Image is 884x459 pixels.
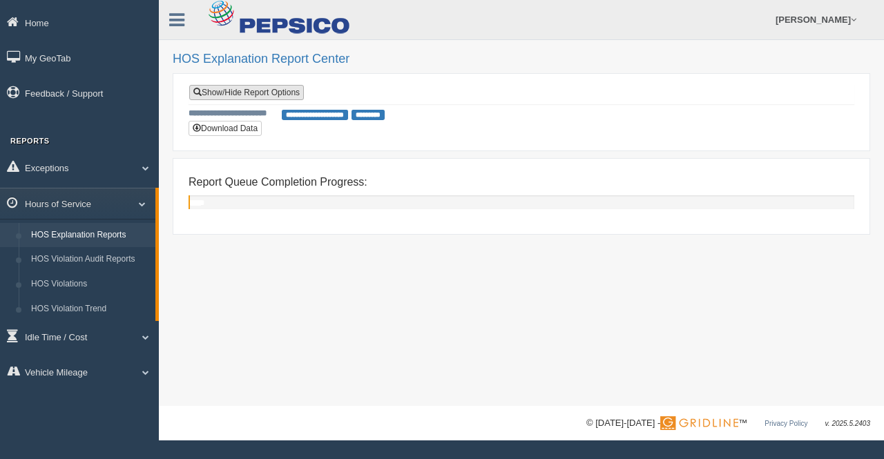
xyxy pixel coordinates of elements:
[765,420,807,427] a: Privacy Policy
[25,247,155,272] a: HOS Violation Audit Reports
[173,52,870,66] h2: HOS Explanation Report Center
[189,176,854,188] h4: Report Queue Completion Progress:
[660,416,738,430] img: Gridline
[586,416,870,431] div: © [DATE]-[DATE] - ™
[189,121,262,136] button: Download Data
[25,297,155,322] a: HOS Violation Trend
[25,272,155,297] a: HOS Violations
[825,420,870,427] span: v. 2025.5.2403
[25,223,155,248] a: HOS Explanation Reports
[189,85,304,100] a: Show/Hide Report Options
